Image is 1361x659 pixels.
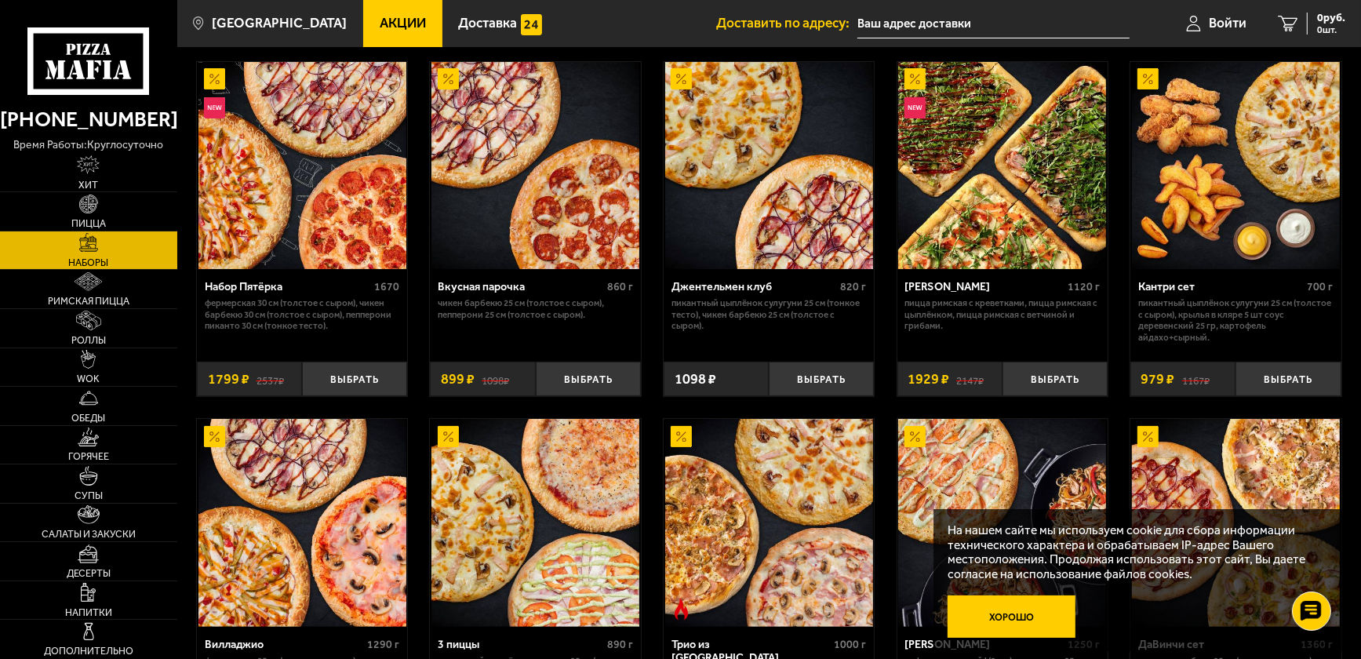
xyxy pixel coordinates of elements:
img: ДаВинчи сет [1132,419,1340,627]
img: Акционный [904,426,926,447]
p: Пикантный цыплёнок сулугуни 25 см (тонкое тесто), Чикен Барбекю 25 см (толстое с сыром). [671,297,867,331]
s: 2537 ₽ [257,372,284,386]
a: АкционныйДаВинчи сет [1130,419,1341,627]
img: Трио из Рио [665,419,873,627]
span: [GEOGRAPHIC_DATA] [212,16,347,30]
span: Пицца [71,219,106,229]
p: Пикантный цыплёнок сулугуни 25 см (толстое с сыром), крылья в кляре 5 шт соус деревенский 25 гр, ... [1138,297,1334,343]
img: Акционный [438,68,459,89]
button: Выбрать [769,362,874,396]
span: Супы [75,491,103,501]
img: Акционный [1137,68,1159,89]
p: На нашем сайте мы используем cookie для сбора информации технического характера и обрабатываем IP... [948,523,1318,582]
img: Акционный [204,68,225,89]
span: 899 ₽ [441,372,475,386]
img: Акционный [1137,426,1159,447]
span: 700 г [1308,280,1334,293]
img: Вкусная парочка [431,62,639,270]
img: Акционный [904,68,926,89]
span: 890 г [607,638,633,651]
p: Пицца Римская с креветками, Пицца Римская с цыплёнком, Пицца Римская с ветчиной и грибами. [904,297,1100,331]
a: АкционныйВилла Капри [897,419,1108,627]
a: АкционныйКантри сет [1130,62,1341,270]
span: Горячее [68,452,109,462]
img: Мама Миа [898,62,1106,270]
span: Доставить по адресу: [716,16,857,30]
span: 0 шт. [1317,25,1345,35]
img: Джентельмен клуб [665,62,873,270]
span: Наборы [68,258,108,268]
button: Выбрать [1235,362,1341,396]
span: 860 г [607,280,633,293]
button: Выбрать [536,362,641,396]
a: АкционныйДжентельмен клуб [664,62,874,270]
span: 0 руб. [1317,13,1345,24]
button: Выбрать [302,362,407,396]
span: 1290 г [367,638,399,651]
span: Десерты [67,569,111,579]
s: 1098 ₽ [482,372,509,386]
a: АкционныйВкусная парочка [430,62,640,270]
span: 1929 ₽ [908,372,949,386]
span: Акции [380,16,426,30]
span: 979 ₽ [1141,372,1175,386]
div: Джентельмен клуб [671,280,837,293]
span: Римская пицца [48,297,129,307]
a: АкционныйНовинкаМама Миа [897,62,1108,270]
button: Хорошо [948,595,1075,638]
a: АкционныйОстрое блюдоТрио из Рио [664,419,874,627]
span: 1120 г [1068,280,1100,293]
img: Вилладжио [198,419,406,627]
a: Акционный3 пиццы [430,419,640,627]
span: Доставка [459,16,518,30]
div: Набор Пятёрка [205,280,371,293]
span: 1098 ₽ [675,372,716,386]
span: 820 г [841,280,867,293]
img: Набор Пятёрка [198,62,406,270]
div: 3 пиццы [438,638,603,651]
img: Новинка [904,97,926,118]
div: Вилладжио [205,638,364,651]
img: Кантри сет [1132,62,1340,270]
img: 15daf4d41897b9f0e9f617042186c801.svg [521,14,542,35]
div: [PERSON_NAME] [904,280,1064,293]
img: 3 пиццы [431,419,639,627]
span: WOK [77,374,100,384]
span: Салаты и закуски [42,530,136,540]
span: Хит [78,180,98,191]
img: Акционный [204,426,225,447]
div: Кантри сет [1138,280,1304,293]
span: Войти [1209,16,1246,30]
span: Дополнительно [44,646,133,657]
a: АкционныйНовинкаНабор Пятёрка [197,62,407,270]
button: Выбрать [1003,362,1108,396]
span: Напитки [65,608,112,618]
img: Акционный [671,426,692,447]
img: Новинка [204,97,225,118]
img: Акционный [438,426,459,447]
img: Вилла Капри [898,419,1106,627]
img: Акционный [671,68,692,89]
span: Обеды [71,413,105,424]
span: Роллы [71,336,106,346]
span: 1670 [374,280,399,293]
s: 1167 ₽ [1182,372,1210,386]
p: Чикен Барбекю 25 см (толстое с сыром), Пепперони 25 см (толстое с сыром). [438,297,633,320]
img: Острое блюдо [671,599,692,620]
span: 1000 г [835,638,867,651]
div: [PERSON_NAME] [904,638,1064,651]
span: 1799 ₽ [208,372,249,386]
p: Фермерская 30 см (толстое с сыром), Чикен Барбекю 30 см (толстое с сыром), Пепперони Пиканто 30 с... [205,297,400,331]
div: Вкусная парочка [438,280,603,293]
s: 2147 ₽ [956,372,984,386]
a: АкционныйВилладжио [197,419,407,627]
input: Ваш адрес доставки [857,9,1130,38]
